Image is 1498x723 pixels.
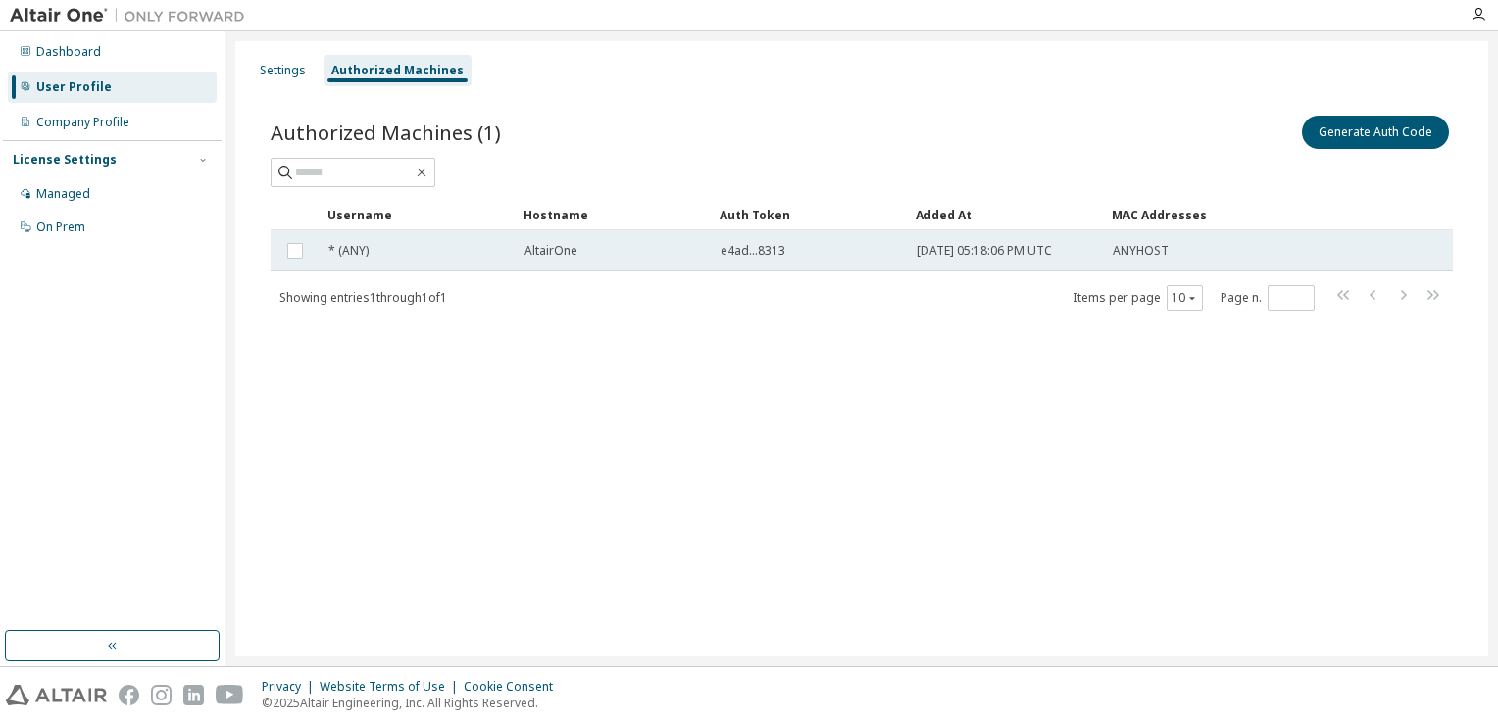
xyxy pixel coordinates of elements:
div: On Prem [36,219,85,235]
div: Auth Token [720,199,900,230]
span: Showing entries 1 through 1 of 1 [279,289,447,306]
span: AltairOne [524,243,577,259]
span: Items per page [1074,285,1203,311]
span: [DATE] 05:18:06 PM UTC [917,243,1052,259]
div: MAC Addresses [1112,199,1253,230]
img: linkedin.svg [183,685,204,705]
span: Page n. [1221,285,1315,311]
div: Privacy [262,679,320,695]
span: Authorized Machines (1) [271,119,501,146]
div: Website Terms of Use [320,679,464,695]
div: Dashboard [36,44,101,60]
button: Generate Auth Code [1302,116,1449,149]
button: 10 [1172,290,1198,306]
img: facebook.svg [119,685,139,705]
div: Company Profile [36,115,129,130]
img: instagram.svg [151,685,172,705]
span: ANYHOST [1113,243,1169,259]
div: Added At [916,199,1096,230]
img: youtube.svg [216,685,244,705]
div: Settings [260,63,306,78]
span: * (ANY) [328,243,369,259]
div: License Settings [13,152,117,168]
div: User Profile [36,79,112,95]
span: e4ad...8313 [721,243,785,259]
p: © 2025 Altair Engineering, Inc. All Rights Reserved. [262,695,565,711]
div: Managed [36,186,90,202]
img: altair_logo.svg [6,685,107,705]
img: Altair One [10,6,255,25]
div: Hostname [524,199,704,230]
div: Authorized Machines [331,63,464,78]
div: Cookie Consent [464,679,565,695]
div: Username [327,199,508,230]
